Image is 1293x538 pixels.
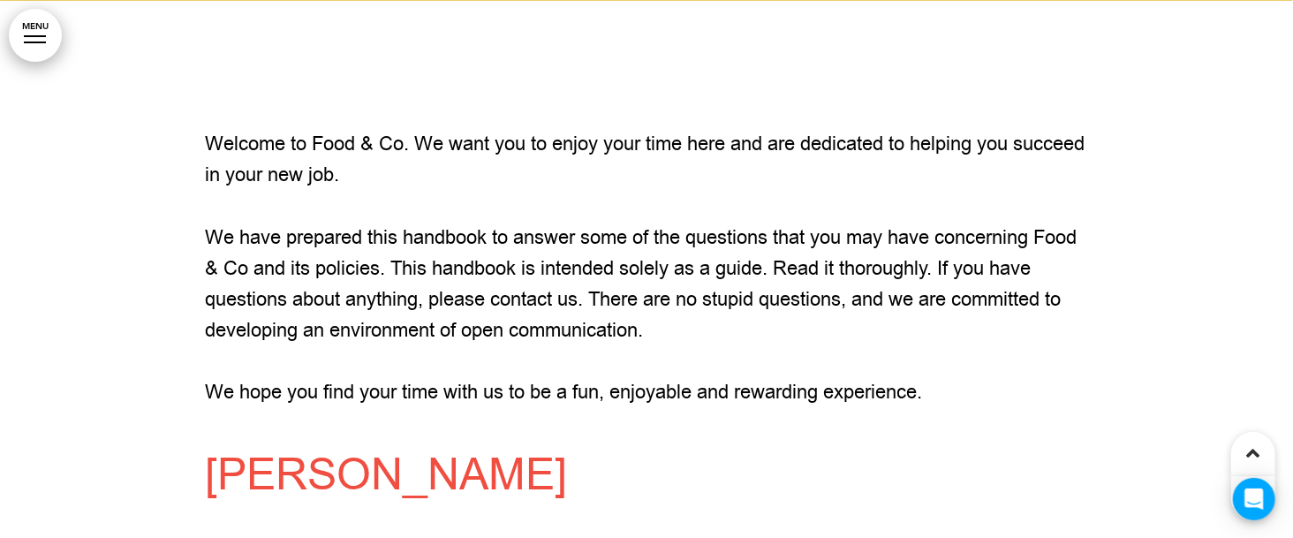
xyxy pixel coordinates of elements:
p: Welcome to Food & Co. We want you to enjoy your time here and are dedicated to helping you succee... [205,129,1088,191]
a: MENU [9,9,62,62]
div: Open Intercom Messenger [1233,478,1275,520]
p: We hope you find your time with us to be a fun, enjoyable and rewarding experience. [205,377,1088,408]
p: We have prepared this handbook to answer some of the questions that you may have concerning Food ... [205,223,1088,347]
span: [PERSON_NAME] [205,445,567,504]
